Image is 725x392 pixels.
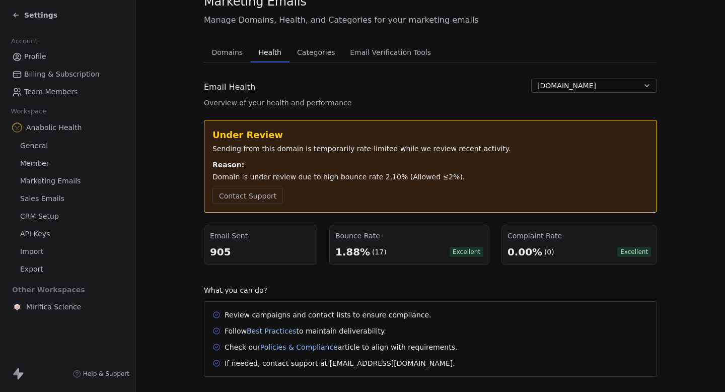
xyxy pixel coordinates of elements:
[20,193,64,204] span: Sales Emails
[8,243,127,260] a: Import
[7,104,51,119] span: Workspace
[20,246,43,257] span: Import
[260,343,338,351] a: Policies & Compliance
[83,370,129,378] span: Help & Support
[212,188,283,204] button: Contact Support
[507,245,542,259] div: 0.00%
[210,245,311,259] div: 905
[8,84,127,100] a: Team Members
[7,34,42,49] span: Account
[8,173,127,189] a: Marketing Emails
[24,51,46,62] span: Profile
[8,208,127,225] a: CRM Setup
[20,229,50,239] span: API Keys
[8,48,127,65] a: Profile
[212,128,648,142] div: Under Review
[204,14,657,26] span: Manage Domains, Health, and Categories for your marketing emails
[247,327,297,335] a: Best Practices
[26,302,81,312] span: Mirifica Science
[24,10,57,20] span: Settings
[346,45,435,59] span: Email Verification Tools
[255,45,285,59] span: Health
[12,122,22,133] img: Anabolic-Health-Icon-192.png
[8,66,127,83] a: Billing & Subscription
[8,190,127,207] a: Sales Emails
[24,87,78,97] span: Team Members
[20,158,49,169] span: Member
[212,172,648,182] div: Domain is under review due to high bounce rate 2.10% (Allowed ≤2%).
[507,231,651,241] div: Complaint Rate
[20,141,48,151] span: General
[617,247,651,257] span: Excellent
[335,245,370,259] div: 1.88%
[225,342,457,352] div: Check our article to align with requirements.
[210,231,311,241] div: Email Sent
[20,211,59,222] span: CRM Setup
[212,144,648,154] div: Sending from this domain is temporarily rate-limited while we review recent activity.
[225,358,455,368] div: If needed, contact support at [EMAIL_ADDRESS][DOMAIN_NAME].
[26,122,82,133] span: Anabolic Health
[8,261,127,278] a: Export
[372,247,386,257] div: (17)
[20,176,81,186] span: Marketing Emails
[293,45,339,59] span: Categories
[20,264,43,275] span: Export
[12,302,22,312] img: MIRIFICA%20science_logo_icon-big.png
[24,69,100,80] span: Billing & Subscription
[8,138,127,154] a: General
[208,45,247,59] span: Domains
[8,282,89,298] span: Other Workspaces
[204,285,657,295] div: What you can do?
[204,81,255,93] span: Email Health
[8,155,127,172] a: Member
[225,326,386,336] div: Follow to maintain deliverability.
[544,247,554,257] div: (0)
[537,81,596,91] span: [DOMAIN_NAME]
[450,247,483,257] span: Excellent
[212,160,648,170] div: Reason:
[204,98,351,108] span: Overview of your health and performance
[335,231,483,241] div: Bounce Rate
[12,10,57,20] a: Settings
[8,226,127,242] a: API Keys
[73,370,129,378] a: Help & Support
[225,310,431,320] div: Review campaigns and contact lists to ensure compliance.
